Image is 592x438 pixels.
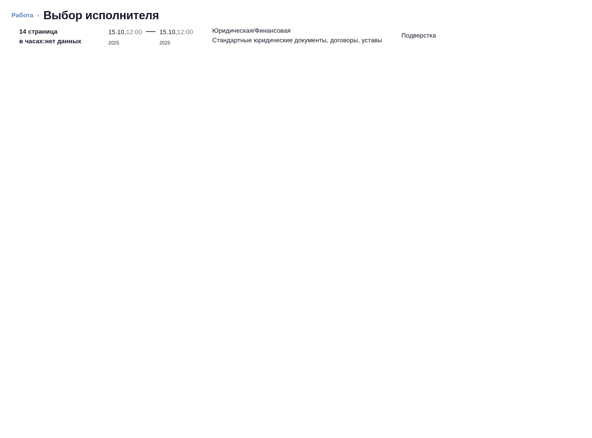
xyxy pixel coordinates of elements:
[212,26,291,36] p: Юридическая/Финансовая
[177,28,193,36] p: 12:00
[12,12,34,19] a: Работа
[160,28,177,36] p: 15.10,
[43,8,159,23] h2: Выбор исполнителя
[37,11,39,20] li: ‹
[146,23,156,48] div: —
[401,31,436,40] p: Подверстка
[126,28,142,36] p: 12:00
[19,27,82,37] p: 14 страница
[12,8,580,23] nav: breadcrumb
[109,28,126,36] p: 15.10,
